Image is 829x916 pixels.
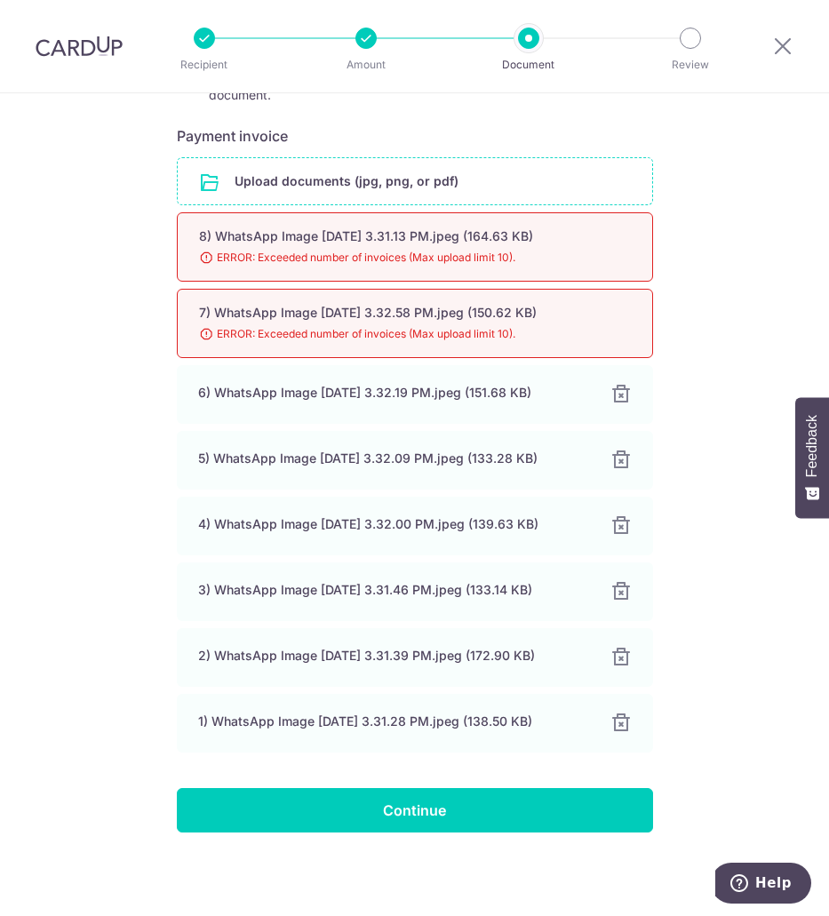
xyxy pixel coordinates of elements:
p: Amount [316,56,416,74]
div: 8) WhatsApp Image [DATE] 3.31.13 PM.jpeg (164.63 KB) [199,227,588,245]
p: Document [479,56,578,74]
div: 1) WhatsApp Image [DATE] 3.31.28 PM.jpeg (138.50 KB) [198,713,589,730]
h6: Payment invoice [177,125,653,147]
div: 4) WhatsApp Image [DATE] 3.32.00 PM.jpeg (139.63 KB) [198,515,589,533]
button: Feedback - Show survey [795,397,829,518]
span: Feedback [804,415,820,477]
div: 5) WhatsApp Image [DATE] 3.32.09 PM.jpeg (133.28 KB) [198,450,589,467]
div: 7) WhatsApp Image [DATE] 3.32.58 PM.jpeg (150.62 KB) [199,304,588,322]
p: Review [641,56,740,74]
div: 3) WhatsApp Image [DATE] 3.31.46 PM.jpeg (133.14 KB) [198,581,589,599]
div: Upload documents (jpg, png, or pdf) [177,157,653,205]
img: CardUp [36,36,123,57]
input: Continue [177,788,653,832]
iframe: Opens a widget where you can find more information [715,863,811,907]
div: 6) WhatsApp Image [DATE] 3.32.19 PM.jpeg (151.68 KB) [198,384,589,402]
p: Recipient [155,56,254,74]
span: ERROR: Exceeded number of invoices (Max upload limit 10). [199,249,588,267]
div: 2) WhatsApp Image [DATE] 3.31.39 PM.jpeg (172.90 KB) [198,647,589,665]
span: ERROR: Exceeded number of invoices (Max upload limit 10). [199,325,588,343]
